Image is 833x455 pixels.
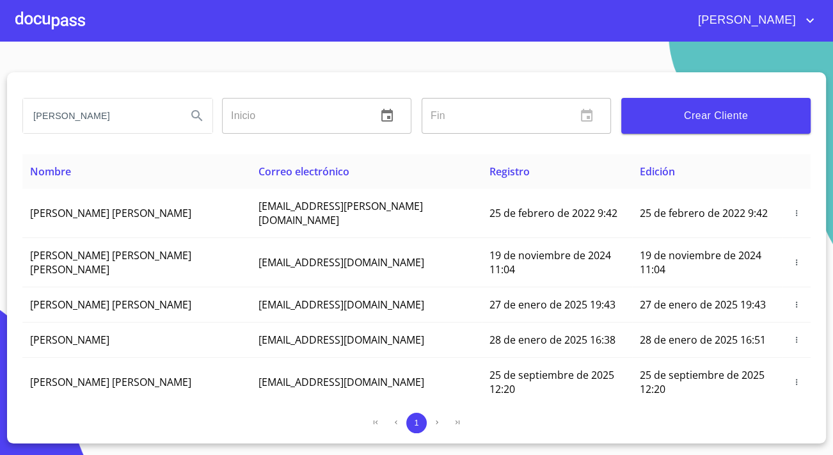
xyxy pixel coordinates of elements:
[258,255,424,269] span: [EMAIL_ADDRESS][DOMAIN_NAME]
[688,10,802,31] span: [PERSON_NAME]
[30,333,109,347] span: [PERSON_NAME]
[489,333,615,347] span: 28 de enero de 2025 16:38
[489,206,617,220] span: 25 de febrero de 2022 9:42
[182,100,212,131] button: Search
[258,333,424,347] span: [EMAIL_ADDRESS][DOMAIN_NAME]
[30,375,191,389] span: [PERSON_NAME] [PERSON_NAME]
[489,368,614,396] span: 25 de septiembre de 2025 12:20
[640,368,765,396] span: 25 de septiembre de 2025 12:20
[30,164,71,179] span: Nombre
[258,164,349,179] span: Correo electrónico
[258,375,424,389] span: [EMAIL_ADDRESS][DOMAIN_NAME]
[621,98,811,134] button: Crear Cliente
[640,333,766,347] span: 28 de enero de 2025 16:51
[30,206,191,220] span: [PERSON_NAME] [PERSON_NAME]
[489,298,615,312] span: 27 de enero de 2025 19:43
[258,199,423,227] span: [EMAIL_ADDRESS][PERSON_NAME][DOMAIN_NAME]
[640,298,766,312] span: 27 de enero de 2025 19:43
[640,164,675,179] span: Edición
[30,248,191,276] span: [PERSON_NAME] [PERSON_NAME] [PERSON_NAME]
[640,206,768,220] span: 25 de febrero de 2022 9:42
[631,107,800,125] span: Crear Cliente
[640,248,761,276] span: 19 de noviembre de 2024 11:04
[23,99,177,133] input: search
[414,418,418,427] span: 1
[489,248,611,276] span: 19 de noviembre de 2024 11:04
[30,298,191,312] span: [PERSON_NAME] [PERSON_NAME]
[406,413,427,433] button: 1
[258,298,424,312] span: [EMAIL_ADDRESS][DOMAIN_NAME]
[489,164,530,179] span: Registro
[688,10,818,31] button: account of current user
